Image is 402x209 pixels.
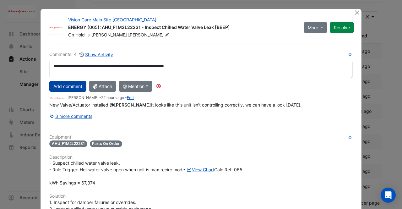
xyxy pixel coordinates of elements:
a: View Chart [186,167,214,172]
span: bheffern@its.jnj.com [JnJ Vision Care] [110,102,151,107]
div: ENERGY (065): AHU_F1M2L22231 - Inspect Chilled Water Valve Leak [BEEP] [68,24,296,32]
span: - Suspect chilled water valve leak. - Rule Trigger: Hot water valve open when unit is max recirc ... [49,160,242,185]
span: -> [86,32,90,37]
span: More [308,24,318,31]
span: [PERSON_NAME] [91,32,127,37]
button: @ Mention [119,81,152,92]
img: JnJ Vision Care [48,25,63,31]
button: 3 more comments [49,111,93,122]
a: Edit [127,95,134,100]
span: 2025-09-29 16:17:15 [101,95,124,100]
span: New Valve/Actuator installed. It looks like this unit isn't controlling correctly, we can have a ... [49,102,301,107]
a: Vision Care Main Site [GEOGRAPHIC_DATA] [68,17,156,22]
button: Resolve [330,22,354,33]
button: Add comment [49,81,86,92]
h6: Solution [49,194,353,199]
span: On Hold [68,32,85,37]
button: More [304,22,327,33]
button: Close [354,9,360,16]
button: Attach [89,81,116,92]
button: Show Activity [79,51,113,58]
span: AHU_F1M2L22231 [49,140,87,147]
h6: Equipment [49,135,353,140]
span: Parts On Order [90,140,122,147]
div: Tooltip anchor [156,83,161,89]
div: Comments: 4 [49,51,113,58]
img: JnJ Vision Care [49,95,65,102]
span: [PERSON_NAME] [128,32,171,38]
div: Open Intercom Messenger [381,188,396,203]
small: [PERSON_NAME] - - [68,95,134,101]
h6: Description [49,155,353,160]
